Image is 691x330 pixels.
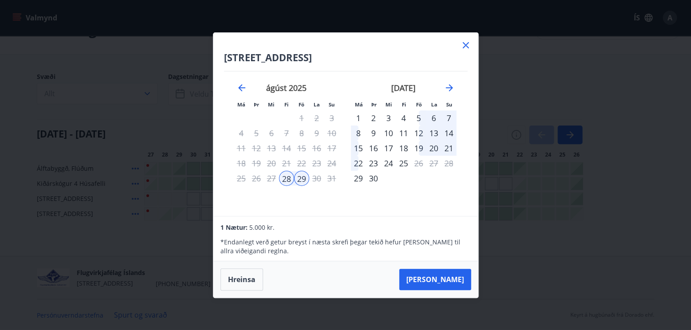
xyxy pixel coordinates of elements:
[314,101,320,108] small: La
[426,141,441,156] div: 20
[366,141,381,156] td: Choose þriðjudagur, 16. september 2025 as your check-in date. It’s available.
[371,101,377,108] small: Þr
[351,156,366,171] td: Choose mánudagur, 22. september 2025 as your check-in date. It’s available.
[351,126,366,141] td: Choose mánudagur, 8. september 2025 as your check-in date. It’s available.
[426,156,441,171] td: Not available. laugardagur, 27. september 2025
[441,126,456,141] td: Choose sunnudagur, 14. september 2025 as your check-in date. It’s available.
[381,141,396,156] div: 17
[441,141,456,156] td: Choose sunnudagur, 21. september 2025 as your check-in date. It’s available.
[381,110,396,126] td: Choose miðvikudagur, 3. september 2025 as your check-in date. It’s available.
[266,82,306,93] strong: ágúst 2025
[249,126,264,141] td: Not available. þriðjudagur, 5. ágúst 2025
[381,126,396,141] td: Choose miðvikudagur, 10. september 2025 as your check-in date. It’s available.
[249,156,264,171] td: Not available. þriðjudagur, 19. ágúst 2025
[324,126,339,141] td: Not available. sunnudagur, 10. ágúst 2025
[279,141,294,156] td: Not available. fimmtudagur, 14. ágúst 2025
[220,223,247,232] span: 1 Nætur:
[396,141,411,156] div: 18
[309,156,324,171] td: Not available. laugardagur, 23. ágúst 2025
[234,171,249,186] td: Not available. mánudagur, 25. ágúst 2025
[294,141,309,156] td: Not available. föstudagur, 15. ágúst 2025
[236,82,247,93] div: Move backward to switch to the previous month.
[279,156,294,171] td: Not available. fimmtudagur, 21. ágúst 2025
[385,101,392,108] small: Mi
[351,171,366,186] div: Aðeins innritun í boði
[264,141,279,156] td: Not available. miðvikudagur, 13. ágúst 2025
[351,141,366,156] td: Choose mánudagur, 15. september 2025 as your check-in date. It’s available.
[402,101,406,108] small: Fi
[351,141,366,156] div: 15
[366,126,381,141] div: 9
[234,156,249,171] td: Not available. mánudagur, 18. ágúst 2025
[396,141,411,156] td: Choose fimmtudagur, 18. september 2025 as your check-in date. It’s available.
[351,171,366,186] td: Choose mánudagur, 29. september 2025 as your check-in date. It’s available.
[411,156,426,171] div: Aðeins útritun í boði
[279,171,294,186] td: Selected as start date. fimmtudagur, 28. ágúst 2025
[264,156,279,171] td: Not available. miðvikudagur, 20. ágúst 2025
[396,110,411,126] td: Choose fimmtudagur, 4. september 2025 as your check-in date. It’s available.
[381,110,396,126] div: 3
[264,171,279,186] td: Not available. miðvikudagur, 27. ágúst 2025
[294,171,309,186] td: Selected as end date. föstudagur, 29. ágúst 2025
[411,156,426,171] td: Choose föstudagur, 26. september 2025 as your check-in date. It’s available.
[411,141,426,156] div: 19
[309,171,324,186] td: Not available. laugardagur, 30. ágúst 2025
[446,101,452,108] small: Su
[366,126,381,141] td: Choose þriðjudagur, 9. september 2025 as your check-in date. It’s available.
[426,126,441,141] div: 13
[224,51,467,64] h4: [STREET_ADDRESS]
[224,71,467,205] div: Calendar
[237,101,245,108] small: Má
[351,110,366,126] div: Aðeins innritun í boði
[284,101,289,108] small: Fi
[411,126,426,141] td: Choose föstudagur, 12. september 2025 as your check-in date. It’s available.
[351,110,366,126] td: Choose mánudagur, 1. september 2025 as your check-in date. It’s available.
[381,156,396,171] td: Choose miðvikudagur, 24. september 2025 as your check-in date. It’s available.
[416,101,422,108] small: Fö
[355,101,363,108] small: Má
[234,126,249,141] td: Not available. mánudagur, 4. ágúst 2025
[431,101,437,108] small: La
[324,141,339,156] td: Not available. sunnudagur, 17. ágúst 2025
[441,126,456,141] div: 14
[220,268,263,291] button: Hreinsa
[441,156,456,171] td: Not available. sunnudagur, 28. september 2025
[411,110,426,126] div: 5
[298,101,304,108] small: Fö
[381,156,396,171] div: 24
[329,101,335,108] small: Su
[366,171,381,186] div: 30
[396,156,411,171] div: 25
[309,110,324,126] td: Not available. laugardagur, 2. ágúst 2025
[441,110,456,126] td: Choose sunnudagur, 7. september 2025 as your check-in date. It’s available.
[279,126,294,141] td: Not available. fimmtudagur, 7. ágúst 2025
[396,126,411,141] div: 11
[220,238,471,255] p: * Endanlegt verð getur breyst í næsta skrefi þegar tekið hefur [PERSON_NAME] til allra viðeigandi...
[444,82,455,93] div: Move forward to switch to the next month.
[264,126,279,141] td: Not available. miðvikudagur, 6. ágúst 2025
[324,110,339,126] td: Not available. sunnudagur, 3. ágúst 2025
[366,110,381,126] div: 2
[294,156,309,171] td: Not available. föstudagur, 22. ágúst 2025
[366,156,381,171] td: Choose þriðjudagur, 23. september 2025 as your check-in date. It’s available.
[366,110,381,126] td: Choose þriðjudagur, 2. september 2025 as your check-in date. It’s available.
[249,223,275,232] span: 5.000 kr.
[391,82,416,93] strong: [DATE]
[309,126,324,141] td: Not available. laugardagur, 9. ágúst 2025
[396,126,411,141] td: Choose fimmtudagur, 11. september 2025 as your check-in date. It’s available.
[234,141,249,156] td: Not available. mánudagur, 11. ágúst 2025
[411,126,426,141] div: 12
[294,171,309,186] div: Aðeins útritun í boði
[324,171,339,186] td: Not available. sunnudagur, 31. ágúst 2025
[426,110,441,126] td: Choose laugardagur, 6. september 2025 as your check-in date. It’s available.
[399,269,471,290] button: [PERSON_NAME]
[411,141,426,156] td: Choose föstudagur, 19. september 2025 as your check-in date. It’s available.
[426,126,441,141] td: Choose laugardagur, 13. september 2025 as your check-in date. It’s available.
[351,126,366,141] div: 8
[366,171,381,186] td: Choose þriðjudagur, 30. september 2025 as your check-in date. It’s available.
[294,110,309,126] td: Not available. föstudagur, 1. ágúst 2025
[268,101,275,108] small: Mi
[366,156,381,171] div: 23
[426,110,441,126] div: 6
[411,110,426,126] td: Choose föstudagur, 5. september 2025 as your check-in date. It’s available.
